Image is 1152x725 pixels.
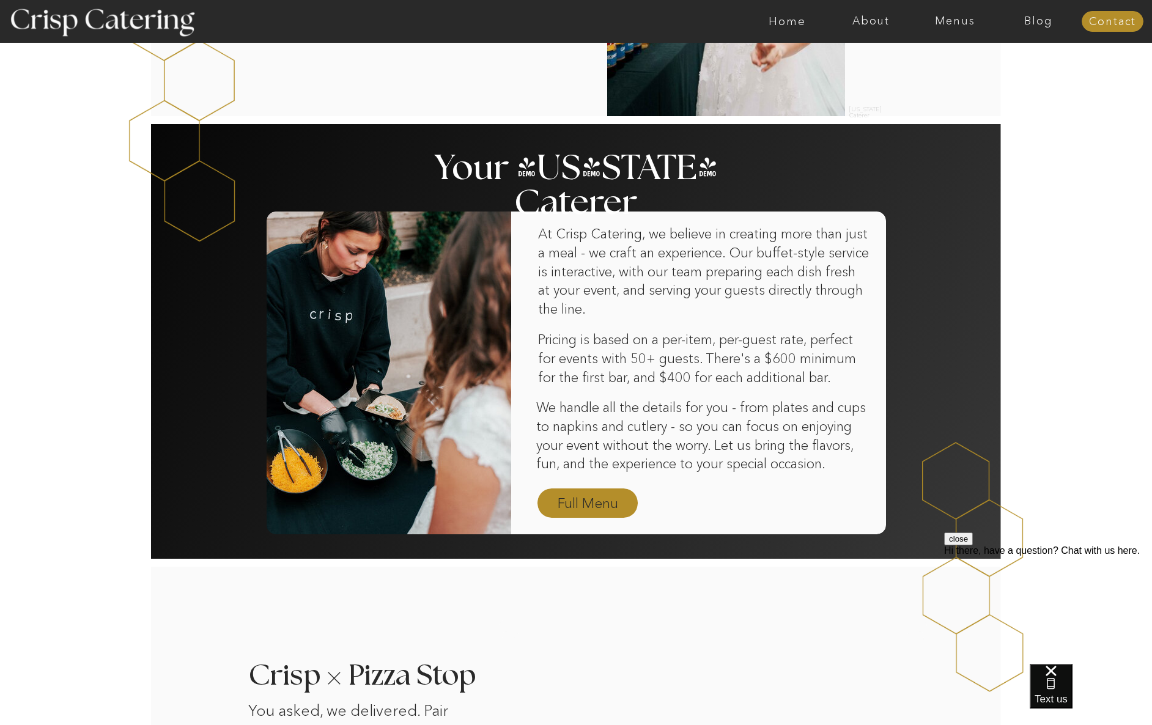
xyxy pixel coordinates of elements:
[538,331,870,388] p: Pricing is based on a per-item, per-guest rate, perfect for events with 50+ guests. There's a $60...
[1082,16,1143,28] a: Contact
[552,493,623,515] a: Full Menu
[997,15,1080,28] a: Blog
[849,106,887,113] h2: [US_STATE] Caterer
[1030,664,1152,725] iframe: podium webchat widget bubble
[944,532,1152,679] iframe: podium webchat widget prompt
[432,151,720,175] h2: Your [US_STATE] Caterer
[745,15,829,28] a: Home
[913,15,997,28] a: Menus
[829,15,913,28] a: About
[536,399,873,474] p: We handle all the details for you - from plates and cups to napkins and cutlery - so you can focu...
[248,661,496,685] h3: Crisp Pizza Stop
[538,225,870,342] p: At Crisp Catering, we believe in creating more than just a meal - we craft an experience. Our buf...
